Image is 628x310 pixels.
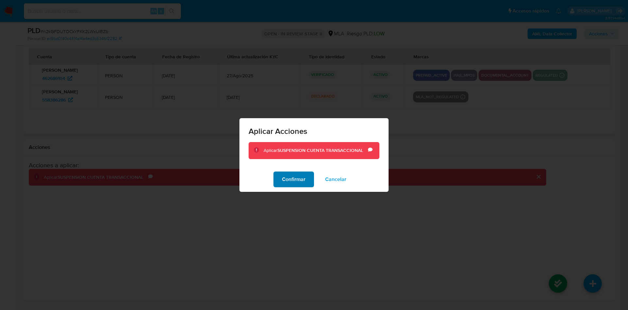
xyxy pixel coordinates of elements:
[325,172,346,187] span: Cancelar
[317,172,355,187] button: Cancelar
[264,147,368,154] div: Aplicar
[277,147,363,154] b: SUSPENSION CUENTA TRANSACCIONAL
[249,127,379,135] span: Aplicar Acciones
[282,172,305,187] span: Confirmar
[273,172,314,187] button: Confirmar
